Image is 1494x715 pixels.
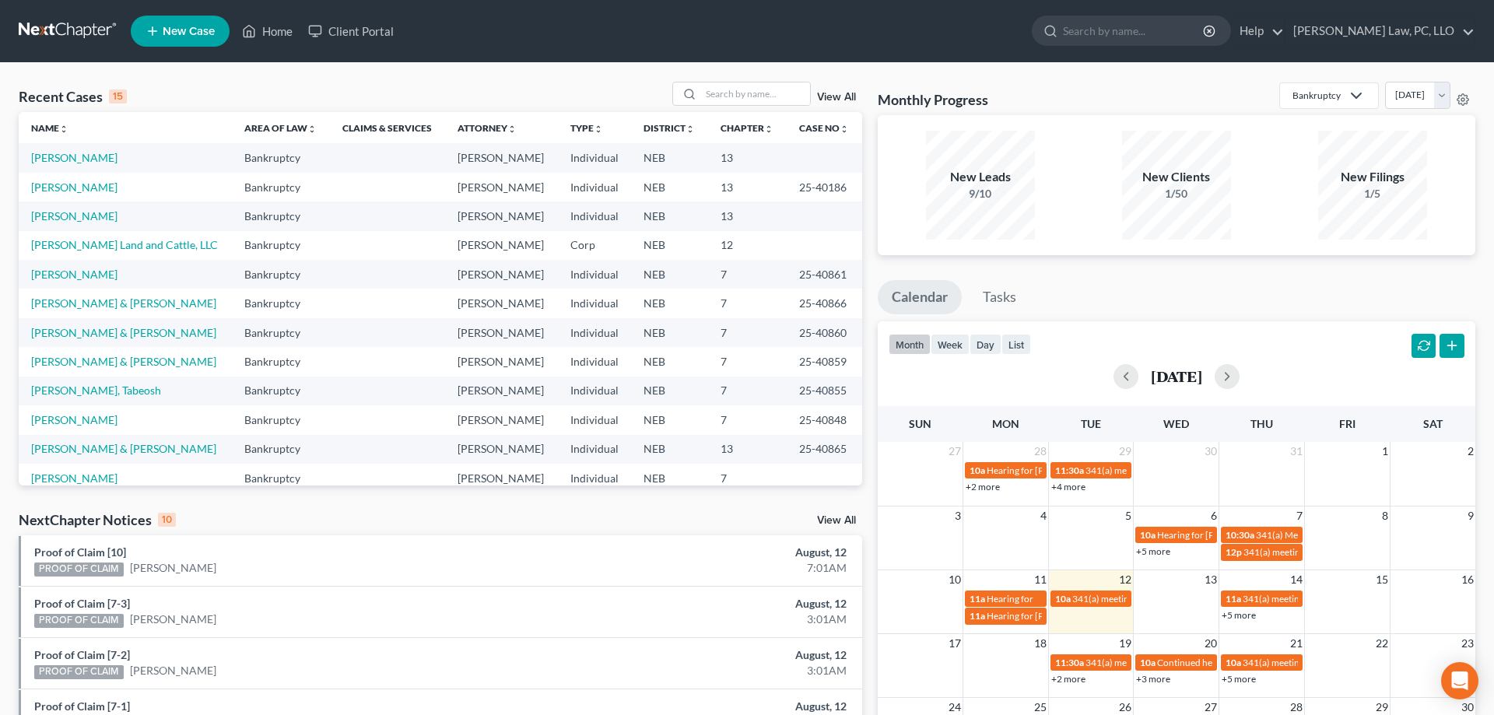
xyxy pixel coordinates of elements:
td: NEB [631,143,708,172]
td: 25-40186 [787,173,862,202]
span: 27 [947,442,963,461]
span: 19 [1117,634,1133,653]
span: 5 [1124,506,1133,525]
i: unfold_more [764,124,773,134]
span: 10a [1140,529,1156,541]
td: NEB [631,347,708,376]
a: [PERSON_NAME] Law, PC, LLO [1285,17,1475,45]
a: Proof of Claim [7-1] [34,699,130,713]
td: [PERSON_NAME] [445,464,557,492]
span: 341(a) Meeting for [PERSON_NAME] & [PERSON_NAME] [1256,529,1489,541]
td: 7 [708,377,787,405]
a: [PERSON_NAME] [31,471,117,485]
td: Bankruptcy [232,464,330,492]
td: Bankruptcy [232,143,330,172]
div: August, 12 [586,647,847,663]
td: NEB [631,202,708,230]
span: Continued hearing for [PERSON_NAME] [1157,657,1322,668]
i: unfold_more [840,124,849,134]
span: 10a [1226,657,1241,668]
a: +2 more [1051,673,1085,685]
div: 3:01AM [586,663,847,678]
td: NEB [631,173,708,202]
td: [PERSON_NAME] [445,405,557,434]
a: [PERSON_NAME] Land and Cattle, LLC [31,238,218,251]
span: Fri [1339,417,1355,430]
td: Individual [558,347,632,376]
td: Individual [558,143,632,172]
span: Thu [1250,417,1273,430]
span: Sat [1423,417,1443,430]
div: New Leads [926,168,1035,186]
span: 8 [1380,506,1390,525]
td: Individual [558,260,632,289]
span: 12 [1117,570,1133,589]
a: [PERSON_NAME] [130,612,216,627]
span: 11a [970,593,985,605]
div: Recent Cases [19,87,127,106]
div: Open Intercom Messenger [1441,662,1478,699]
h2: [DATE] [1151,368,1202,384]
td: NEB [631,318,708,347]
a: [PERSON_NAME] [31,209,117,223]
span: 9 [1466,506,1475,525]
span: 10:30a [1226,529,1254,541]
td: Individual [558,318,632,347]
div: August, 12 [586,596,847,612]
td: [PERSON_NAME] [445,202,557,230]
a: +5 more [1136,545,1170,557]
span: 22 [1374,634,1390,653]
a: Typeunfold_more [570,122,603,134]
td: NEB [631,435,708,464]
div: New Clients [1122,168,1231,186]
span: 10 [947,570,963,589]
div: 1/5 [1318,186,1427,202]
span: 10a [970,464,985,476]
a: Home [234,17,300,45]
span: 28 [1033,442,1048,461]
td: 25-40865 [787,435,862,464]
span: 18 [1033,634,1048,653]
i: unfold_more [507,124,517,134]
td: Individual [558,289,632,317]
td: Bankruptcy [232,377,330,405]
span: 11:30a [1055,464,1084,476]
td: Bankruptcy [232,405,330,434]
span: 11a [1226,593,1241,605]
a: +4 more [1051,481,1085,492]
td: NEB [631,464,708,492]
span: 17 [947,634,963,653]
td: NEB [631,289,708,317]
td: Individual [558,464,632,492]
a: [PERSON_NAME] [31,181,117,194]
span: 4 [1039,506,1048,525]
td: NEB [631,405,708,434]
a: Tasks [969,280,1030,314]
button: list [1001,334,1031,355]
a: Help [1232,17,1284,45]
input: Search by name... [701,82,810,105]
span: 31 [1289,442,1304,461]
button: week [931,334,970,355]
a: Districtunfold_more [644,122,695,134]
td: 25-40866 [787,289,862,317]
a: [PERSON_NAME] [31,413,117,426]
span: Hearing for [PERSON_NAME] & [PERSON_NAME] [987,610,1191,622]
td: [PERSON_NAME] [445,435,557,464]
td: 13 [708,202,787,230]
span: Hearing for [PERSON_NAME] [1157,529,1278,541]
span: 21 [1289,634,1304,653]
a: Proof of Claim [10] [34,545,126,559]
div: New Filings [1318,168,1427,186]
span: 7 [1295,506,1304,525]
td: 7 [708,260,787,289]
a: Case Nounfold_more [799,122,849,134]
td: [PERSON_NAME] [445,377,557,405]
td: 25-40859 [787,347,862,376]
td: Bankruptcy [232,260,330,289]
span: 10a [1140,657,1156,668]
span: 13 [1203,570,1219,589]
span: 12p [1226,546,1242,558]
td: Individual [558,435,632,464]
span: 1 [1380,442,1390,461]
